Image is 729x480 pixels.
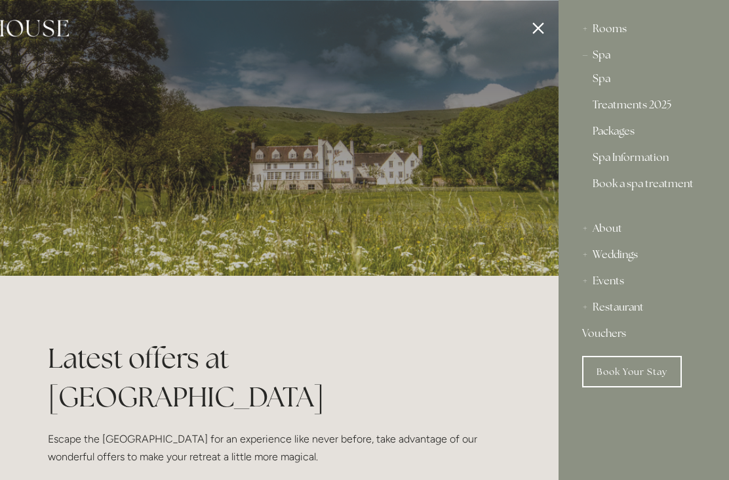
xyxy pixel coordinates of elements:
div: Events [582,268,705,294]
div: Restaurant [582,294,705,320]
a: Treatments 2025 [593,100,695,116]
a: Book Your Stay [582,356,682,387]
div: Rooms [582,16,705,42]
a: Book a spa treatment [593,179,695,200]
div: Weddings [582,242,705,268]
div: About [582,215,705,242]
a: Spa [593,74,695,89]
a: Spa Information [593,152,695,168]
a: Vouchers [582,320,705,347]
div: Spa [582,42,705,68]
a: Packages [593,126,695,142]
